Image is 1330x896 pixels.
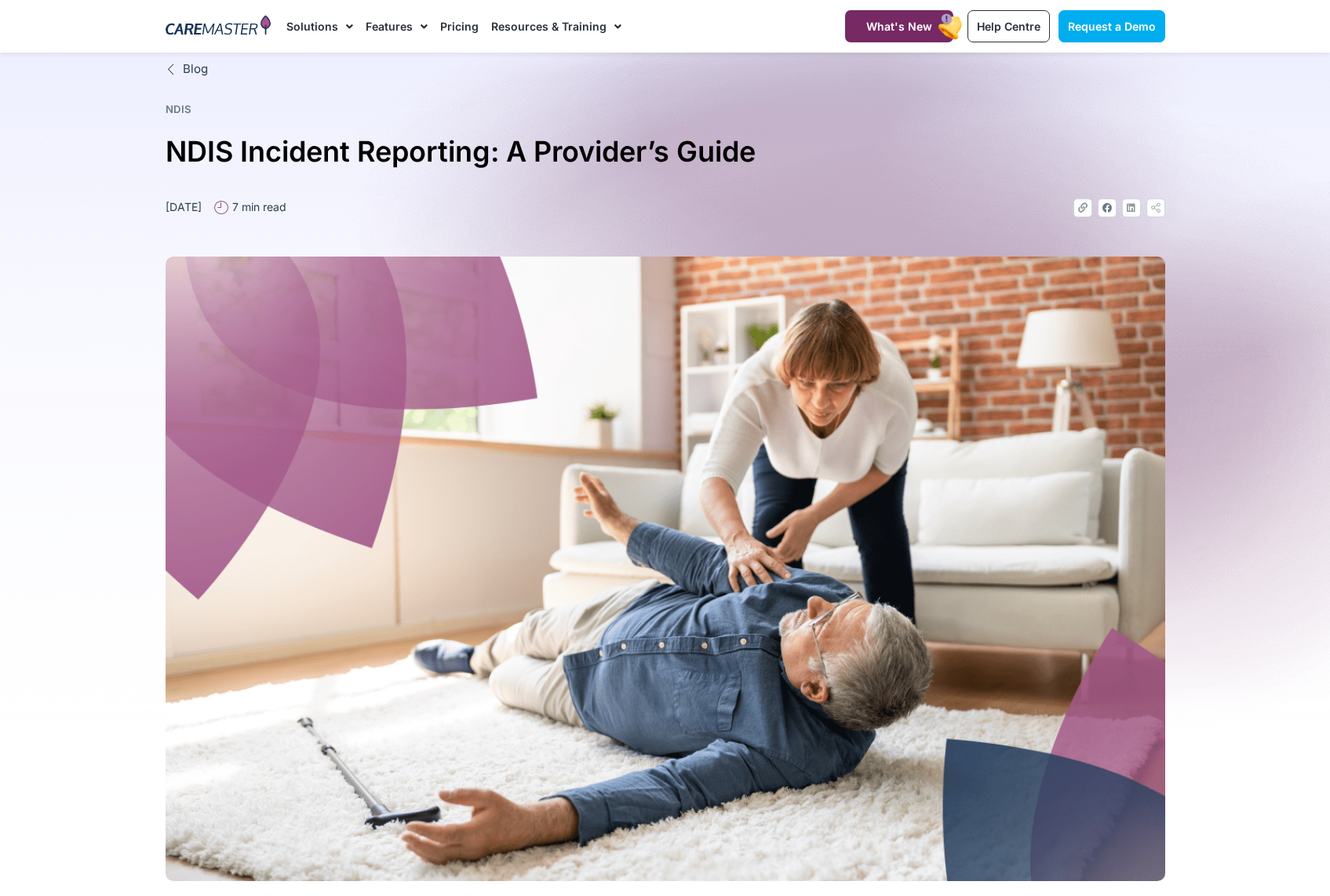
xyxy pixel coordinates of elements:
[977,20,1040,33] span: Help Centre
[166,103,191,115] a: NDIS
[166,257,1165,881] img: A woman helps a man with a cane who has fallen over on a white rug
[166,60,1165,78] a: Blog
[166,129,1165,175] h1: NDIS Incident Reporting: A Provider’s Guide
[845,10,953,42] a: What's New
[866,20,932,33] span: What's New
[166,200,202,213] time: [DATE]
[1068,20,1156,33] span: Request a Demo
[967,10,1050,42] a: Help Centre
[1059,10,1165,42] a: Request a Demo
[228,199,286,215] span: 7 min read
[179,60,208,78] span: Blog
[166,15,271,38] img: CareMaster Logo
